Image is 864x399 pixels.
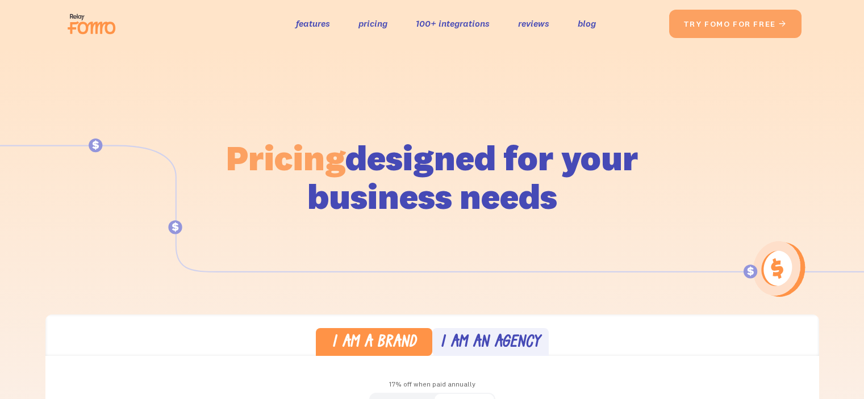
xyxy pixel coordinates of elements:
a: reviews [518,15,549,32]
span:  [778,19,787,29]
a: try fomo for free [669,10,802,38]
a: features [296,15,330,32]
div: 17% off when paid annually [45,376,819,393]
div: I am a brand [332,335,416,351]
div: I am an agency [440,335,540,351]
a: 100+ integrations [416,15,490,32]
h1: designed for your business needs [226,138,639,216]
span: Pricing [226,136,345,179]
a: pricing [358,15,387,32]
a: blog [578,15,596,32]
